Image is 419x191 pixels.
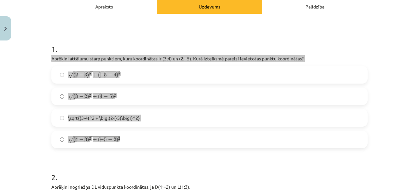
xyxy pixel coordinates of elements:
span: 2 [118,137,120,140]
span: 5 [104,137,107,141]
span: − [104,95,108,99]
input: \sqrt{(3-4)^2 + \bigl(2-(-5)\bigr)^2} [60,116,64,120]
span: 5 [109,94,112,98]
span: ) [116,72,118,78]
span: 3 [84,137,87,141]
span: 2 [89,94,91,97]
p: Aprēķini nogriežņa ﻿DL﻿ viduspunkta koordinātas, ja ﻿D(1;−2) un ﻿L(1;3). [51,183,368,190]
span: − [79,73,83,77]
span: ( [73,137,75,143]
span: + [93,73,97,77]
span: − [108,138,112,142]
h1: 2 . [51,161,368,182]
span: − [100,73,104,77]
span: ) [87,137,89,143]
span: 4 [75,137,78,141]
span: ) [87,94,89,100]
span: 2 [89,72,91,75]
span: + [93,138,97,142]
span: ( [98,137,100,143]
span: 2 [75,73,78,77]
span: √ [68,136,73,143]
span: √ [68,72,73,78]
span: ( [98,94,100,100]
span: \sqrt{(3-4)^2 + \bigl(2-(-5)\bigr)^2} [68,115,140,121]
span: 2 [89,137,91,140]
span: ) [112,94,114,100]
span: 3 [84,73,87,77]
span: ) [87,72,89,78]
span: − [100,138,104,142]
span: ( [73,72,75,78]
span: − [108,73,112,77]
span: 4 [100,94,102,98]
span: 2 [114,94,116,97]
span: 2 [118,72,120,75]
span: √ [68,93,73,100]
span: − [79,95,83,99]
span: − [79,138,83,142]
span: ( [98,72,100,78]
span: 5 [104,73,107,77]
span: ) [116,137,118,143]
h1: 1 . [51,33,368,53]
span: ( [73,94,75,100]
span: 4 [114,73,116,77]
span: 3 [75,94,78,98]
p: Aprēķini attālumu starp punktiem, kuru koordinātas ir ﻿(3;4)﻿ un ﻿(2;−5). Kurā izteiksmē pareizi ... [51,55,368,62]
span: 2 [84,94,87,98]
span: 2 [114,137,116,141]
img: icon-close-lesson-0947bae3869378f0d4975bcd49f059093ad1ed9edebbc8119c70593378902aed.svg [4,27,7,31]
span: + [93,95,97,99]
